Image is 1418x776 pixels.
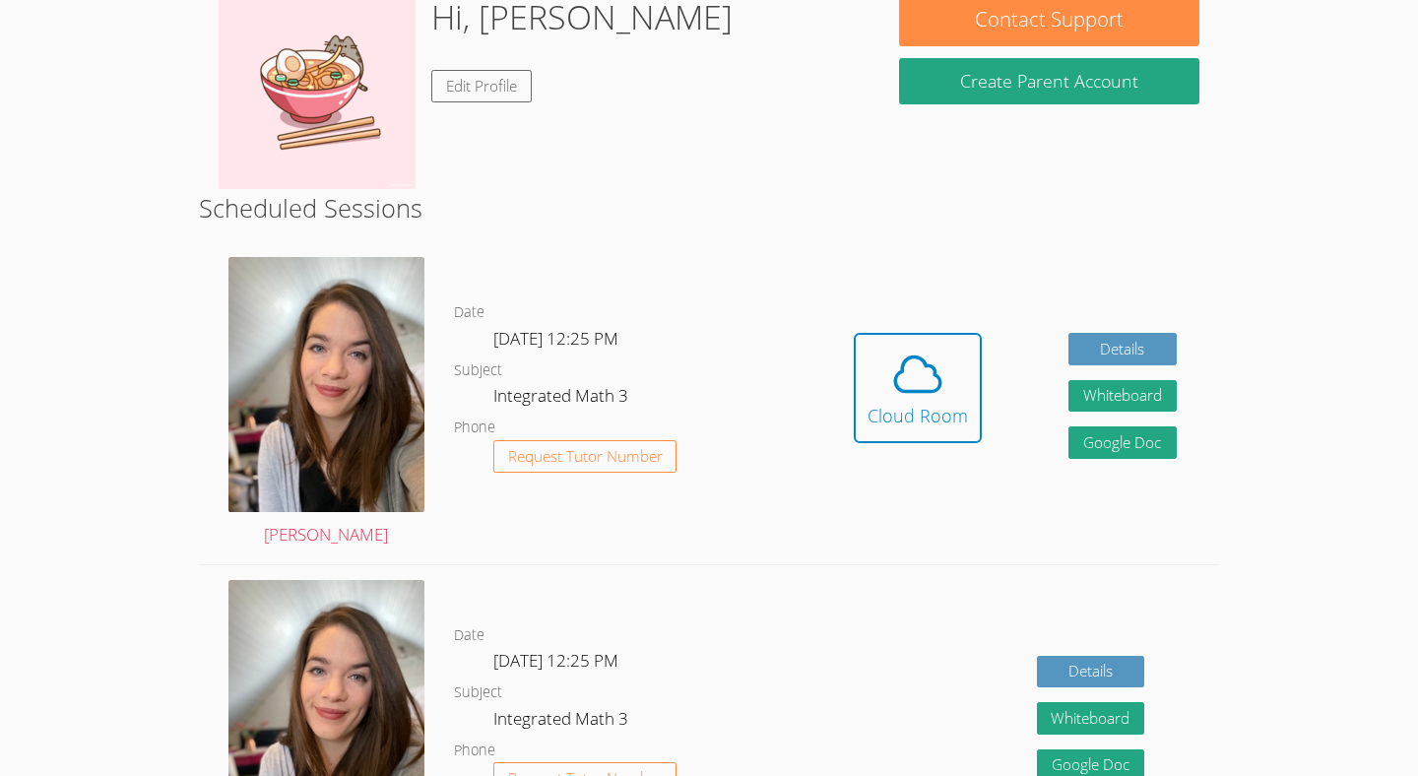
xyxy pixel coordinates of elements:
button: Create Parent Account [899,58,1198,104]
a: Details [1068,333,1177,365]
dd: Integrated Math 3 [493,382,632,416]
div: Cloud Room [868,402,968,429]
a: [PERSON_NAME] [228,257,424,549]
a: Google Doc [1068,426,1177,459]
span: [DATE] 12:25 PM [493,327,618,350]
a: Edit Profile [431,70,532,102]
img: avatar.png [228,257,424,512]
dt: Subject [454,358,502,383]
button: Request Tutor Number [493,440,677,473]
dt: Date [454,300,484,325]
a: Details [1037,656,1145,688]
button: Whiteboard [1037,702,1145,735]
span: [DATE] 12:25 PM [493,649,618,672]
button: Cloud Room [854,333,982,443]
dt: Date [454,623,484,648]
dt: Subject [454,680,502,705]
h2: Scheduled Sessions [199,189,1220,226]
dt: Phone [454,416,495,440]
button: Whiteboard [1068,380,1177,413]
span: Request Tutor Number [508,449,663,464]
dt: Phone [454,739,495,763]
dd: Integrated Math 3 [493,705,632,739]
